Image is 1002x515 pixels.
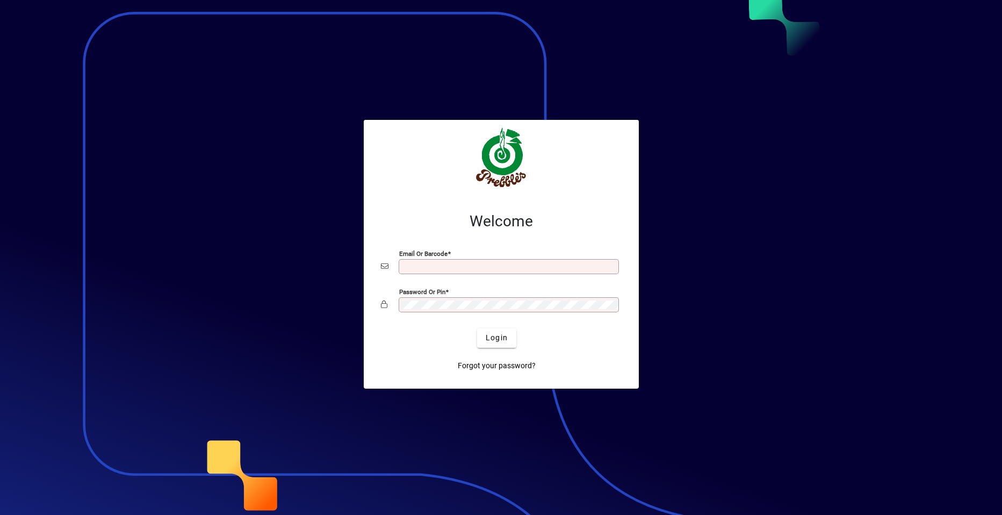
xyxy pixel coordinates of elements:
[399,288,445,295] mat-label: Password or Pin
[381,212,622,231] h2: Welcome
[486,332,508,344] span: Login
[399,249,448,257] mat-label: Email or Barcode
[477,328,516,348] button: Login
[453,356,540,376] a: Forgot your password?
[458,360,536,371] span: Forgot your password?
